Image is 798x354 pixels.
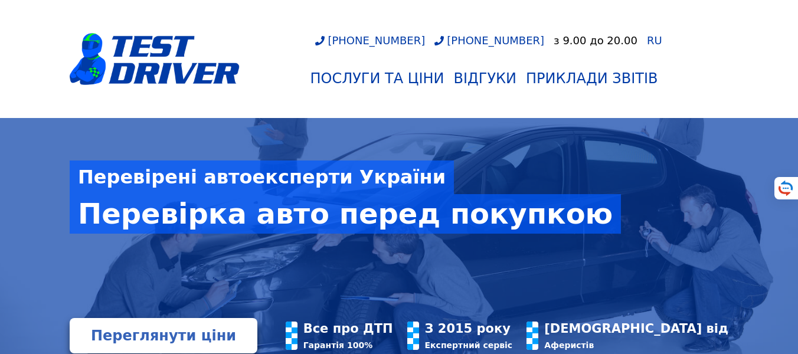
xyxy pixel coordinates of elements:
a: [PHONE_NUMBER] [434,34,544,47]
a: Переглянути ціни [70,318,257,353]
a: [PHONE_NUMBER] [315,34,425,47]
div: З 2015 року [425,322,513,336]
div: Перевірка авто перед покупкою [70,194,621,233]
img: logotype@3x [70,33,240,85]
a: Приклади звітів [521,65,662,91]
a: Послуги та Ціни [305,65,449,91]
div: Аферистів [544,340,728,350]
span: RU [647,34,662,47]
a: Відгуки [449,65,522,91]
div: Все про ДТП [303,322,393,336]
div: [DEMOGRAPHIC_DATA] від [544,322,728,336]
div: з 9.00 до 20.00 [554,34,637,47]
div: Приклади звітів [526,70,658,87]
a: RU [647,35,662,46]
div: Експертний сервіс [425,340,513,350]
a: logotype@3x [70,5,240,113]
div: Гарантія 100% [303,340,393,350]
div: Перевірені автоексперти України [70,160,454,194]
div: Послуги та Ціни [310,70,444,87]
div: Відгуки [454,70,517,87]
